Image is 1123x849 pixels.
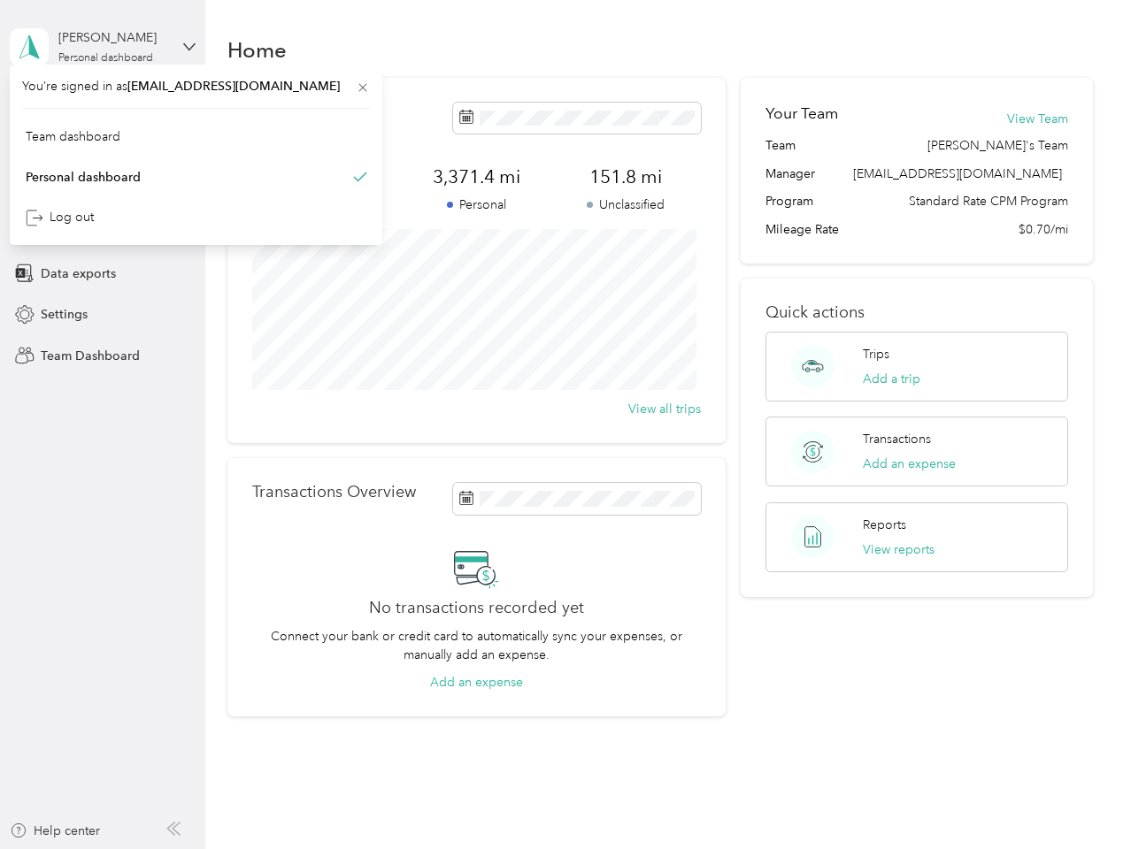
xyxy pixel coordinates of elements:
[551,195,701,214] p: Unclassified
[551,164,701,189] span: 151.8 mi
[863,430,931,448] p: Transactions
[41,347,140,365] span: Team Dashboard
[863,540,935,559] button: View reports
[765,136,796,155] span: Team
[863,370,920,388] button: Add a trip
[127,79,340,94] span: [EMAIL_ADDRESS][DOMAIN_NAME]
[41,264,116,283] span: Data exports
[765,103,838,125] h2: Your Team
[863,516,906,534] p: Reports
[10,822,100,840] button: Help center
[402,195,551,214] p: Personal
[765,220,839,239] span: Mileage Rate
[1007,110,1068,128] button: View Team
[1024,750,1123,849] iframe: Everlance-gr Chat Button Frame
[1019,220,1068,239] span: $0.70/mi
[58,28,169,47] div: [PERSON_NAME]
[909,192,1068,210] span: Standard Rate CPM Program
[863,455,956,473] button: Add an expense
[227,41,287,59] h1: Home
[863,345,889,363] p: Trips
[58,53,153,64] div: Personal dashboard
[927,136,1068,155] span: [PERSON_NAME]'s Team
[430,673,523,692] button: Add an expense
[252,483,416,501] p: Transactions Overview
[26,167,141,186] div: Personal dashboard
[853,166,1062,181] span: [EMAIL_ADDRESS][DOMAIN_NAME]
[402,164,551,189] span: 3,371.4 mi
[252,627,701,664] p: Connect your bank or credit card to automatically sync your expenses, or manually add an expense.
[26,127,120,146] div: Team dashboard
[765,164,815,183] span: Manager
[369,599,584,617] h2: No transactions recorded yet
[765,192,813,210] span: Program
[41,305,88,324] span: Settings
[628,400,701,418] button: View all trips
[22,77,370,96] span: You’re signed in as
[26,208,94,226] div: Log out
[765,303,1067,322] p: Quick actions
